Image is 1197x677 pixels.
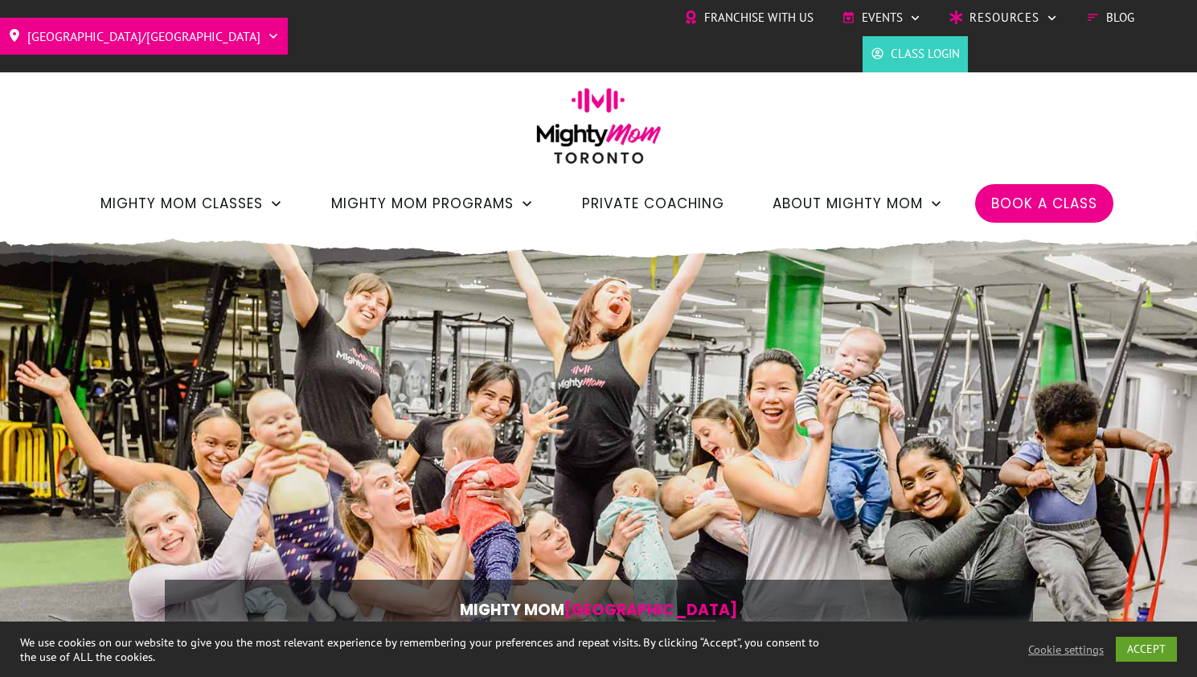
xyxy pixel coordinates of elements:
a: Book a Class [991,190,1097,217]
span: Mighty Mom Classes [100,190,263,217]
a: [GEOGRAPHIC_DATA]/[GEOGRAPHIC_DATA] [8,23,280,49]
span: About Mighty Mom [773,190,923,217]
span: Class Login [891,42,960,66]
a: Resources [949,6,1058,30]
a: Franchise with Us [684,6,814,30]
p: Mighty Mom [214,597,984,623]
a: Private Coaching [582,190,724,217]
a: Class Login [871,42,960,66]
a: About Mighty Mom [773,190,943,217]
span: Franchise with Us [704,6,814,30]
a: Events [842,6,921,30]
img: mightymom-logo-toronto [528,88,670,175]
span: Mighty Mom Programs [331,190,514,217]
span: Resources [969,6,1039,30]
div: We use cookies on our website to give you the most relevant experience by remembering your prefer... [20,635,830,664]
span: Events [862,6,903,30]
span: [GEOGRAPHIC_DATA] [564,599,738,621]
a: Blog [1086,6,1134,30]
a: ACCEPT [1116,637,1177,662]
a: Cookie settings [1028,642,1104,657]
span: [GEOGRAPHIC_DATA]/[GEOGRAPHIC_DATA] [27,23,260,49]
span: Blog [1106,6,1134,30]
a: Mighty Mom Classes [100,190,283,217]
a: Mighty Mom Programs [331,190,534,217]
